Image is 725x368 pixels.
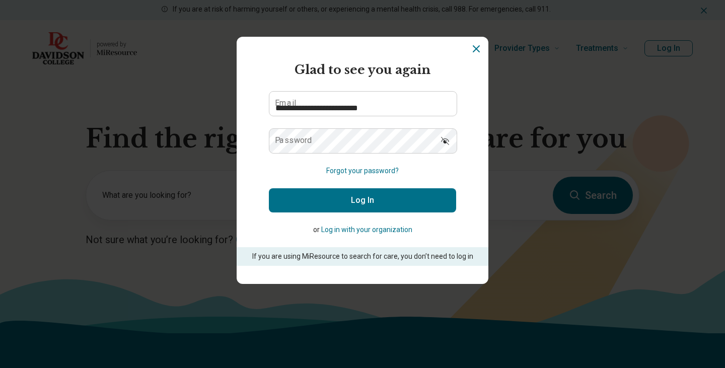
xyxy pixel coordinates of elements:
button: Log In [269,188,456,212]
p: or [269,225,456,235]
h2: Glad to see you again [269,61,456,79]
button: Log in with your organization [321,225,412,235]
button: Forgot your password? [326,166,399,176]
label: Email [275,99,296,107]
label: Password [275,136,312,144]
button: Dismiss [470,43,482,55]
section: Login Dialog [237,37,488,284]
button: Show password [434,128,456,153]
p: If you are using MiResource to search for care, you don’t need to log in [251,251,474,262]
